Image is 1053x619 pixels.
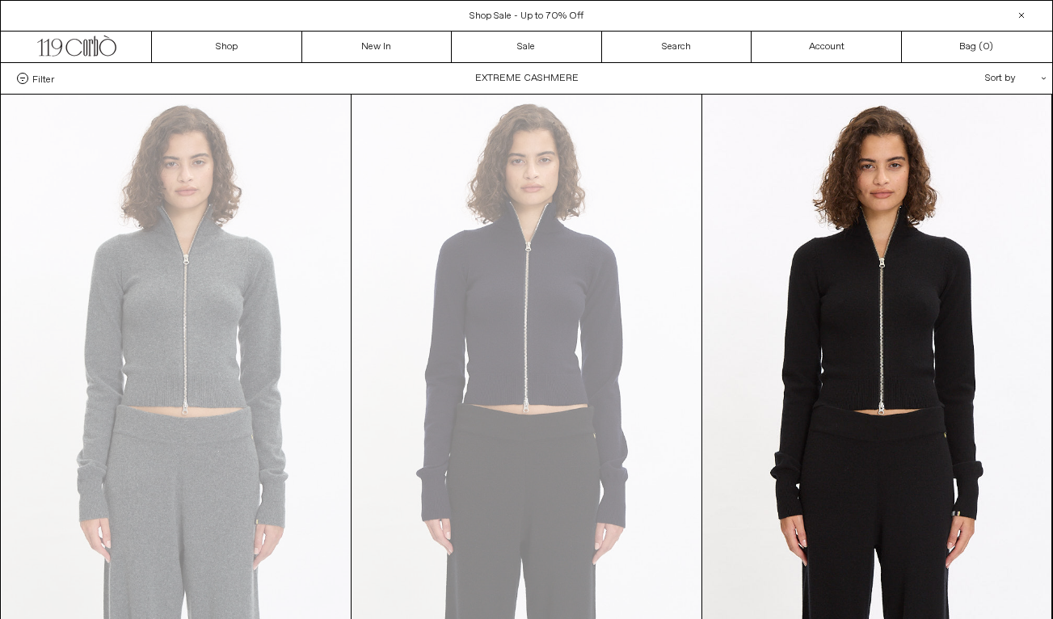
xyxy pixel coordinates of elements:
span: 0 [983,40,989,53]
a: New In [302,32,453,62]
a: Shop Sale - Up to 70% Off [470,10,583,23]
a: Bag () [902,32,1052,62]
img: Extreme Cashmere N°302 Lemon Cardigan in navy [352,95,701,619]
a: Shop [152,32,302,62]
a: Account [752,32,902,62]
a: Search [602,32,752,62]
span: Filter [32,73,54,84]
a: Sale [452,32,602,62]
span: ) [983,40,993,54]
img: Extreme Cashmere N°302 Lemon Cardigan in felt [2,95,352,619]
div: Sort by [891,63,1036,94]
img: Extreme Cashmere N°302 Lemon Cardigan in raven [702,95,1052,619]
